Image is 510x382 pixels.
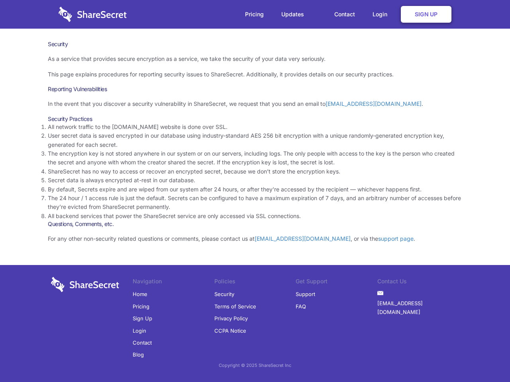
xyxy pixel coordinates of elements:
[214,288,234,300] a: Security
[133,288,147,300] a: Home
[296,277,377,288] li: Get Support
[378,235,414,242] a: support page
[214,325,246,337] a: CCPA Notice
[214,277,296,288] li: Policies
[48,41,462,48] h1: Security
[48,86,462,93] h3: Reporting Vulnerabilities
[133,300,149,312] a: Pricing
[48,176,462,185] li: Secret data is always encrypted at-rest in our database.
[48,194,462,212] li: The 24 hour / 1 access rule is just the default. Secrets can be configured to have a maximum expi...
[59,7,127,22] img: logo-wordmark-white-trans-d4663122ce5f474addd5e946df7df03e33cb6a1c49d2221995e7729f52c070b2.svg
[214,312,248,324] a: Privacy Policy
[214,300,256,312] a: Terms of Service
[48,185,462,194] li: By default, Secrets expire and are wiped from our system after 24 hours, or after they’re accesse...
[48,115,462,123] h3: Security Practices
[48,220,462,228] h3: Questions, Comments, etc.
[48,99,462,108] p: In the event that you discover a security vulnerability in ShareSecret, we request that you send ...
[48,55,462,63] p: As a service that provides secure encryption as a service, we take the security of your data very...
[326,100,422,107] a: [EMAIL_ADDRESS][DOMAIN_NAME]
[133,312,152,324] a: Sign Up
[296,288,315,300] a: Support
[326,2,363,27] a: Contact
[48,70,462,79] p: This page explains procedures for reporting security issues to ShareSecret. Additionally, it prov...
[133,325,146,337] a: Login
[377,297,459,318] a: [EMAIL_ADDRESS][DOMAIN_NAME]
[133,277,214,288] li: Navigation
[237,2,272,27] a: Pricing
[255,235,351,242] a: [EMAIL_ADDRESS][DOMAIN_NAME]
[365,2,399,27] a: Login
[48,212,462,220] li: All backend services that power the ShareSecret service are only accessed via SSL connections.
[296,300,306,312] a: FAQ
[48,123,462,131] li: All network traffic to the [DOMAIN_NAME] website is done over SSL.
[133,337,152,349] a: Contact
[48,149,462,167] li: The encryption key is not stored anywhere in our system or on our servers, including logs. The on...
[401,6,451,23] a: Sign Up
[48,167,462,176] li: ShareSecret has no way to access or recover an encrypted secret, because we don’t store the encry...
[48,131,462,149] li: User secret data is saved encrypted in our database using industry-standard AES 256 bit encryptio...
[48,234,462,243] p: For any other non-security related questions or comments, please contact us at , or via the .
[133,349,144,361] a: Blog
[377,277,459,288] li: Contact Us
[51,277,119,292] img: logo-wordmark-white-trans-d4663122ce5f474addd5e946df7df03e33cb6a1c49d2221995e7729f52c070b2.svg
